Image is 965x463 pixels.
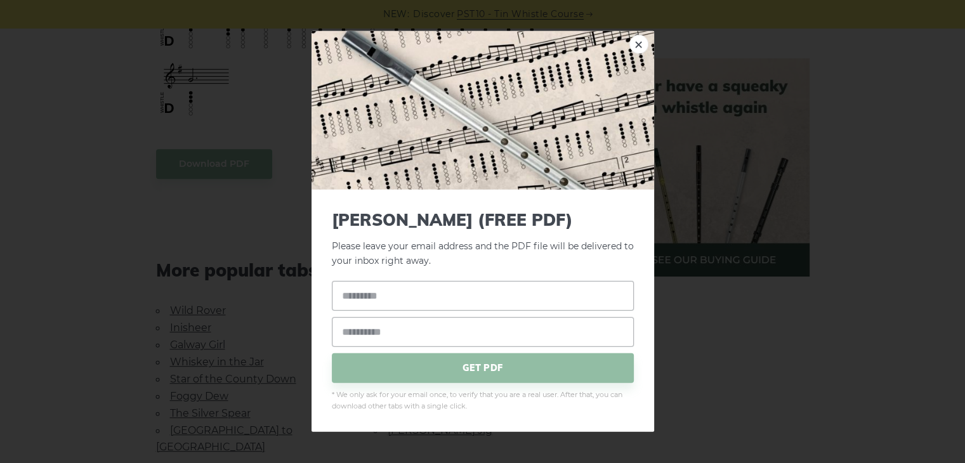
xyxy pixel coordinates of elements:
span: [PERSON_NAME] (FREE PDF) [332,210,634,230]
p: Please leave your email address and the PDF file will be delivered to your inbox right away. [332,210,634,268]
span: GET PDF [332,353,634,382]
span: * We only ask for your email once, to verify that you are a real user. After that, you can downlo... [332,389,634,412]
a: × [629,35,648,54]
img: Tin Whistle Tab Preview [312,31,654,190]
